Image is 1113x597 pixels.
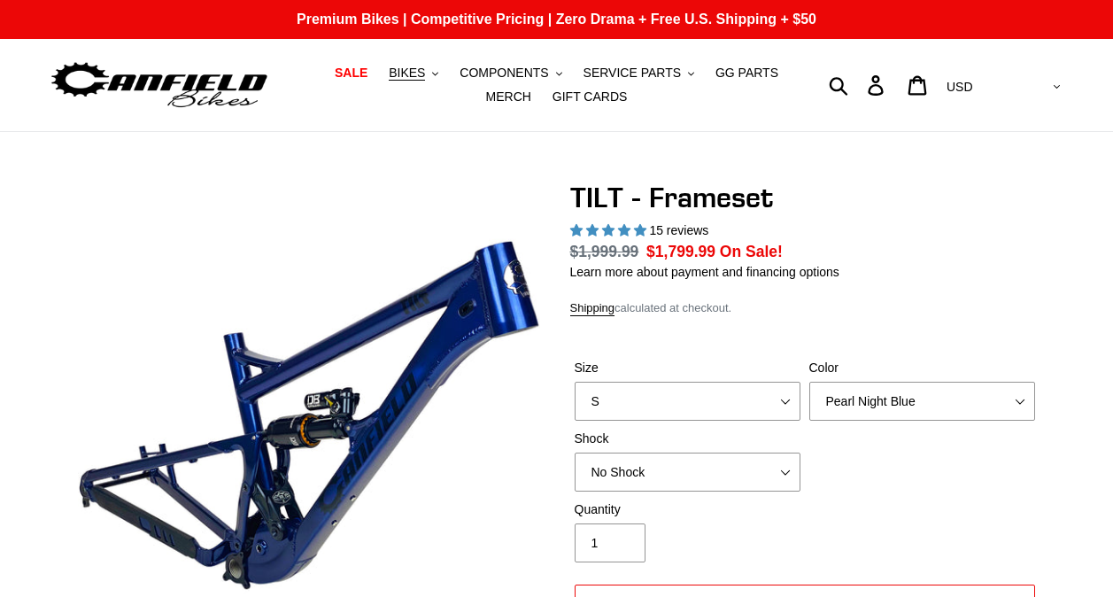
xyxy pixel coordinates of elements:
label: Size [575,359,800,377]
div: calculated at checkout. [570,299,1040,317]
button: COMPONENTS [451,61,570,85]
span: GIFT CARDS [553,89,628,105]
span: SERVICE PARTS [584,66,681,81]
span: COMPONENTS [460,66,548,81]
img: Canfield Bikes [49,58,270,113]
a: Learn more about payment and financing options [570,265,839,279]
s: $1,999.99 [570,243,639,260]
span: GG PARTS [715,66,778,81]
label: Quantity [575,500,800,519]
span: 5.00 stars [570,223,650,237]
a: GG PARTS [707,61,787,85]
h1: TILT - Frameset [570,181,1040,214]
label: Color [809,359,1035,377]
a: SALE [326,61,376,85]
span: SALE [335,66,367,81]
button: BIKES [380,61,447,85]
span: On Sale! [720,240,783,263]
a: MERCH [477,85,540,109]
label: Shock [575,430,800,448]
span: 15 reviews [649,223,708,237]
a: Shipping [570,301,615,316]
a: GIFT CARDS [544,85,637,109]
span: MERCH [486,89,531,105]
span: $1,799.99 [646,243,715,260]
span: BIKES [389,66,425,81]
button: SERVICE PARTS [575,61,703,85]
